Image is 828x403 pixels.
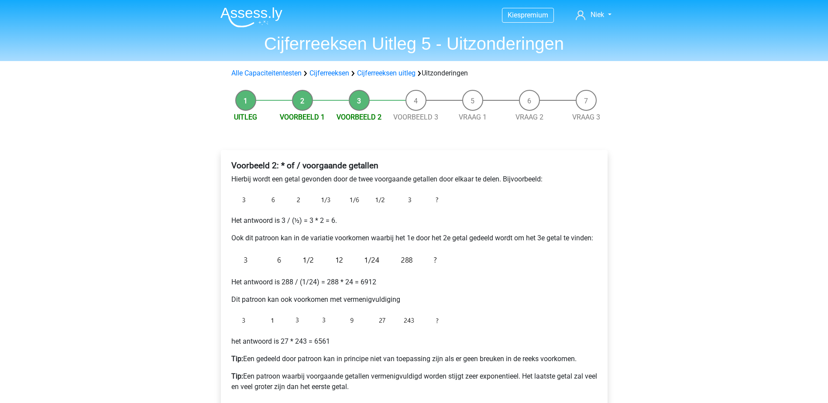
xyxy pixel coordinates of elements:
[357,69,416,77] a: Cijferreeksen uitleg
[234,113,257,121] a: Uitleg
[231,161,378,171] b: Voorbeeld 2: * of / voorgaande getallen
[231,250,450,270] img: Exceptions_example_2_2.png
[459,113,487,121] a: Vraag 1
[231,69,302,77] a: Alle Capaciteitentesten
[572,113,600,121] a: Vraag 3
[508,11,521,19] span: Kies
[231,312,450,329] img: Exceptions_example_2_3.png
[231,294,597,305] p: Dit patroon kan ook voorkomen met vermenigvuldiging
[231,174,597,184] p: Hierbij wordt een getal gevonden door de twee voorgaande getallen door elkaar te delen. Bijvoorbe...
[231,372,243,380] b: Tip:
[337,113,381,121] a: Voorbeeld 2
[502,9,553,21] a: Kiespremium
[231,215,597,226] p: Het antwoord is 3 / (½) = 3 * 2 = 6.
[231,371,597,392] p: Een patroon waarbij voorgaande getallen vermenigvuldigd worden stijgt zeer exponentieel. Het laat...
[213,33,615,54] h1: Cijferreeksen Uitleg 5 - Uitzonderingen
[231,277,597,287] p: Het antwoord is 288 / (1/24) = 288 * 24 = 6912
[515,113,543,121] a: Vraag 2
[572,10,615,20] a: Niek
[228,68,601,79] div: Uitzonderingen
[231,355,243,363] b: Tip:
[309,69,349,77] a: Cijferreeksen
[220,7,282,27] img: Assessly
[231,354,597,364] p: Een gedeeld door patroon kan in principe niet van toepassing zijn als er geen breuken in de reeks...
[280,113,325,121] a: Voorbeeld 1
[231,191,450,208] img: Exceptions_example_2_1.png
[521,11,548,19] span: premium
[393,113,438,121] a: Voorbeeld 3
[591,10,604,19] span: Niek
[231,233,597,243] p: Ook dit patroon kan in de variatie voorkomen waarbij het 1e door het 2e getal gedeeld wordt om he...
[231,336,597,347] p: het antwoord is 27 * 243 = 6561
